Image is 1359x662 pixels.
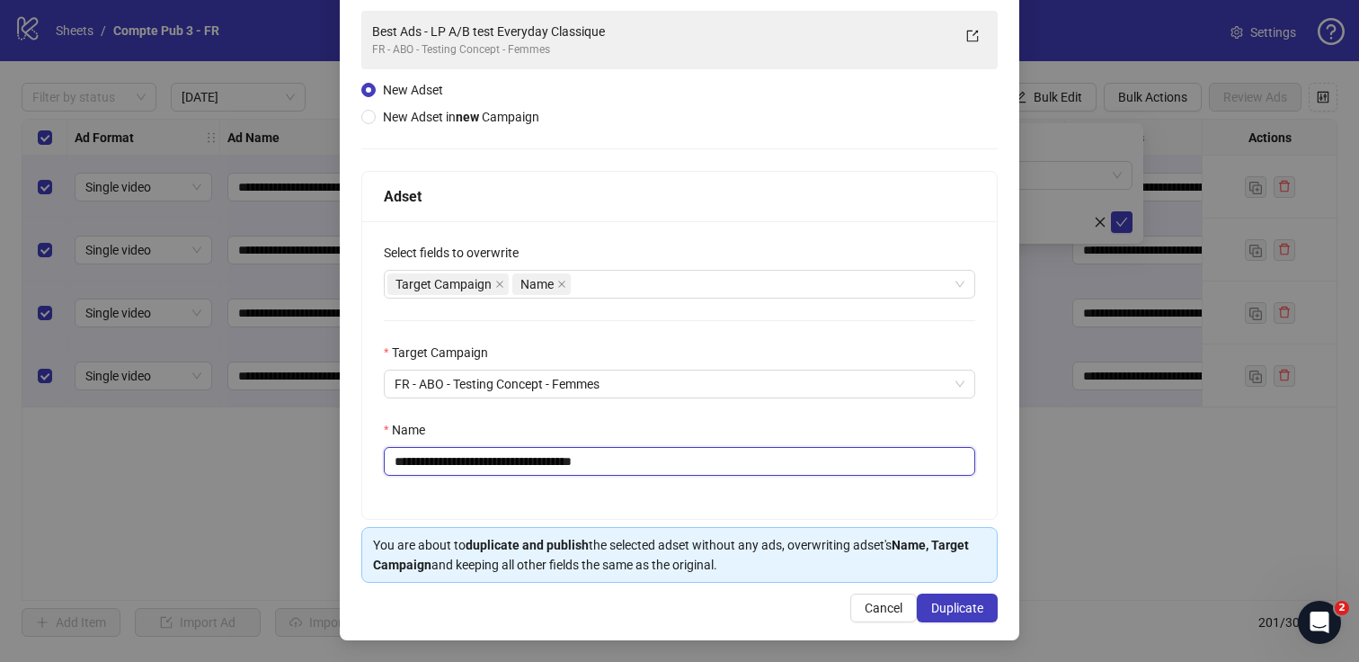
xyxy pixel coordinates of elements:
[512,273,571,295] span: Name
[372,41,951,58] div: FR - ABO - Testing Concept - Femmes
[557,280,566,289] span: close
[384,185,975,208] div: Adset
[456,110,479,124] strong: new
[383,110,539,124] span: New Adset in Campaign
[373,535,986,575] div: You are about to the selected adset without any ads, overwriting adset's and keeping all other fi...
[1298,601,1341,644] iframe: Intercom live chat
[384,243,530,263] label: Select fields to overwrite
[495,280,504,289] span: close
[387,273,509,295] span: Target Campaign
[384,343,500,362] label: Target Campaign
[395,371,964,398] span: FR - ABO - Testing Concept - Femmes
[373,538,969,572] strong: Name, Target Campaign
[384,420,437,440] label: Name
[850,594,917,622] button: Cancel
[395,274,492,294] span: Target Campaign
[372,22,951,41] div: Best Ads - LP A/B test Everyday Classique
[917,594,998,622] button: Duplicate
[466,538,589,552] strong: duplicate and publish
[383,83,443,97] span: New Adset
[966,30,979,42] span: export
[865,601,902,615] span: Cancel
[931,601,983,615] span: Duplicate
[384,447,975,476] input: Name
[1335,601,1349,615] span: 2
[520,274,554,294] span: Name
